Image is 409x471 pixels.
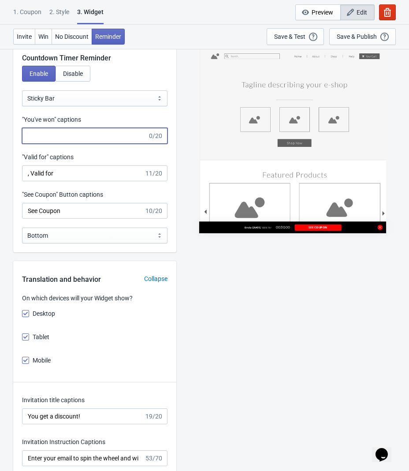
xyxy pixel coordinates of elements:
[22,66,56,82] button: Enable
[13,29,35,45] button: Invite
[267,28,324,45] button: Save & Test
[340,4,375,20] button: Edit
[337,33,377,40] div: Save & Publish
[13,7,41,23] div: 1. Coupon
[295,4,341,20] button: Preview
[63,70,83,77] span: Disable
[22,396,85,404] label: Invitation title captions
[357,9,367,16] span: Edit
[13,40,176,64] div: Countdown Timer Reminder
[22,294,167,303] p: On which devices will your Widget show?
[52,29,92,45] button: No Discount
[35,29,52,45] button: Win
[33,333,49,341] span: Tablet
[22,437,105,446] label: Invitation Instruction Captions
[271,225,295,230] div: 00:30:00
[22,450,144,466] input: Enter your email to spin the wheel and win a discount
[245,226,260,229] span: Envío GRATIS
[55,33,89,40] span: No Discount
[56,66,90,82] button: Disable
[77,7,104,24] div: 3. Widget
[13,274,110,285] div: Translation and behavior
[92,29,125,45] button: Reminder
[17,33,32,40] span: Invite
[372,436,400,462] iframe: chat widget
[22,115,81,124] label: "You've won" captions
[329,28,396,45] button: Save & Publish
[22,190,103,199] label: "See Coupon" Button captions
[33,356,51,365] span: Mobile
[49,7,69,23] div: 2 . Style
[274,33,305,40] div: Save & Test
[30,70,48,77] span: Enable
[38,33,48,40] span: Win
[135,274,176,284] div: Collapse
[95,33,121,40] span: Reminder
[33,309,55,318] span: Desktop
[22,153,74,161] label: "Valid for" captions
[260,226,271,229] span: , Valid for
[312,9,333,16] span: Preview
[294,224,341,230] button: See Coupon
